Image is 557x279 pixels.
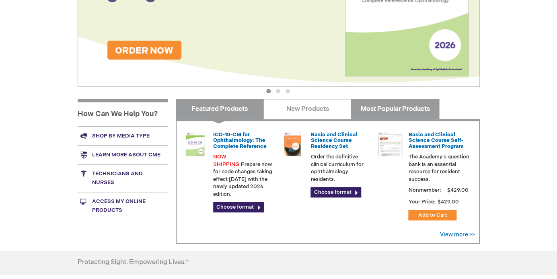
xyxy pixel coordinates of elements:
[78,192,168,220] a: Access My Online Products
[266,89,271,93] button: 1 of 3
[78,164,168,192] a: Technicians and nurses
[213,154,241,168] font: NOW SHIPPING:
[213,202,264,212] a: Choose format
[440,231,475,238] a: View more >>
[213,131,267,150] a: ICD-10-CM for Ophthalmology: The Complete Reference
[418,212,447,218] span: Add to Cart
[263,99,351,119] a: New Products
[446,187,469,193] span: $429.00
[276,89,280,93] button: 2 of 3
[408,210,456,220] button: Add to Cart
[280,132,304,156] img: 02850963u_47.png
[310,187,361,197] a: Choose format
[408,153,469,183] p: The Academy's question bank is an essential resource for resident success.
[78,145,168,164] a: Learn more about CME
[378,132,402,156] img: bcscself_20.jpg
[78,126,168,145] a: Shop by media type
[213,153,274,198] p: Prepare now for code changes taking effect [DATE] with the newly updated 2026 edition.
[176,99,264,119] a: Featured Products
[78,259,189,266] h4: Protecting Sight. Empowering Lives.®
[408,199,435,205] strong: Your Price:
[408,131,463,150] a: Basic and Clinical Science Course Self-Assessment Program
[310,153,372,183] p: Order the definitive clinical curriculum for ophthalmology residents.
[436,199,460,205] span: $429.00
[310,131,357,150] a: Basic and Clinical Science Course Residency Set
[78,99,168,126] h1: How Can We Help You?
[351,99,439,119] a: Most Popular Products
[408,185,441,195] strong: Nonmember:
[286,89,290,93] button: 3 of 3
[183,132,207,156] img: 0120008u_42.png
